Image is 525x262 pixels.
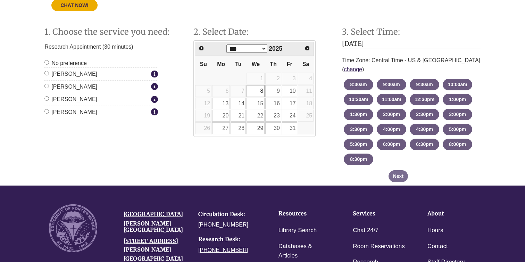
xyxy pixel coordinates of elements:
[282,97,298,110] td: Available
[344,139,373,150] button: 5:30pm
[246,109,265,122] td: Available
[231,110,246,122] a: 21
[51,2,98,8] a: CHAT NOW!
[265,98,281,109] a: 16
[410,139,439,150] button: 6:30pm
[344,109,373,120] button: 1:30pm
[265,122,281,134] a: 30
[44,69,149,79] label: [PERSON_NAME]
[217,61,225,67] span: Monday
[44,82,149,91] label: [PERSON_NAME]
[282,122,297,134] a: 31
[265,109,281,122] td: Available
[200,61,207,67] span: Sunday
[410,94,439,105] button: 12:30pm
[44,109,49,114] input: [PERSON_NAME]
[247,110,265,122] a: 22
[44,59,158,117] div: Staff Member Group: In-Person Appointments
[246,97,265,110] td: Available
[342,40,480,49] h3: [DATE]
[265,85,281,97] td: Available
[344,66,362,72] a: change
[44,84,49,88] input: [PERSON_NAME]
[270,61,276,67] span: Thursday
[212,122,230,134] a: 27
[278,226,317,236] a: Library Search
[212,97,230,110] td: Available
[196,43,207,54] a: Previous Month
[342,27,480,36] h2: Step 3: Select Time:
[212,109,230,122] td: Available
[230,97,246,110] td: Available
[302,43,313,54] a: Next Month
[212,110,230,122] a: 20
[44,96,49,101] input: [PERSON_NAME]
[198,222,248,228] a: [PHONE_NUMBER]
[247,85,265,97] a: 8
[230,122,246,134] td: Available
[49,204,97,253] img: UNW seal
[282,122,298,134] td: Available
[427,241,448,252] a: Contact
[235,61,241,67] span: Tuesday
[427,226,443,236] a: Hours
[389,170,408,182] button: Next
[44,40,158,54] p: Research Appointment (30 minutes)
[44,27,183,36] h2: Step 1. Choose the service you need:
[198,211,262,218] h4: Circulation Desk:
[278,241,332,261] a: Databases & Articles
[353,211,406,217] h4: Services
[44,108,149,117] label: [PERSON_NAME]
[265,85,281,97] a: 9
[212,122,230,134] td: Available
[443,139,472,150] button: 8:00pm
[377,94,406,105] button: 11:00am
[353,226,378,236] a: Chat 24/7
[198,247,248,253] a: [PHONE_NUMBER]
[377,124,406,135] button: 4:00pm
[247,98,265,109] a: 15
[247,122,265,134] a: 29
[353,241,405,252] a: Room Reservations
[269,45,282,52] span: 2025
[443,94,472,105] button: 1:00pm
[344,124,373,135] button: 3:30pm
[344,94,373,105] button: 10:30am
[265,110,281,122] a: 23
[443,79,472,90] button: 10:00am
[377,139,406,150] button: 6:00pm
[410,79,439,90] button: 9:30am
[44,95,149,104] label: [PERSON_NAME]
[193,27,332,36] h2: Step 2. Select Date:
[305,46,310,51] span: Next
[230,109,246,122] td: Available
[246,85,265,97] td: Available
[302,61,309,67] span: Saturday
[282,85,297,97] a: 10
[377,79,406,90] button: 9:00am
[377,109,406,120] button: 2:00pm
[287,61,292,67] span: Friday
[231,122,246,134] a: 28
[212,98,230,109] a: 13
[282,98,297,109] a: 17
[427,211,481,217] h4: About
[231,98,246,109] a: 14
[44,59,86,68] label: No preference
[226,44,267,53] select: Select month
[44,60,49,65] input: No preference
[246,122,265,134] td: Available
[198,236,262,243] h4: Research Desk:
[344,154,373,165] button: 8:30pm
[199,46,204,51] span: Prev
[124,221,188,233] h4: [PERSON_NAME][GEOGRAPHIC_DATA]
[265,97,281,110] td: Available
[44,71,49,75] input: [PERSON_NAME]
[443,124,472,135] button: 5:00pm
[282,109,298,122] td: Available
[410,124,439,135] button: 4:30pm
[344,79,373,90] button: 8:30am
[342,52,480,77] div: Time Zone: Central Time - US & [GEOGRAPHIC_DATA] ( )
[265,122,281,134] td: Available
[252,61,260,67] span: Wednesday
